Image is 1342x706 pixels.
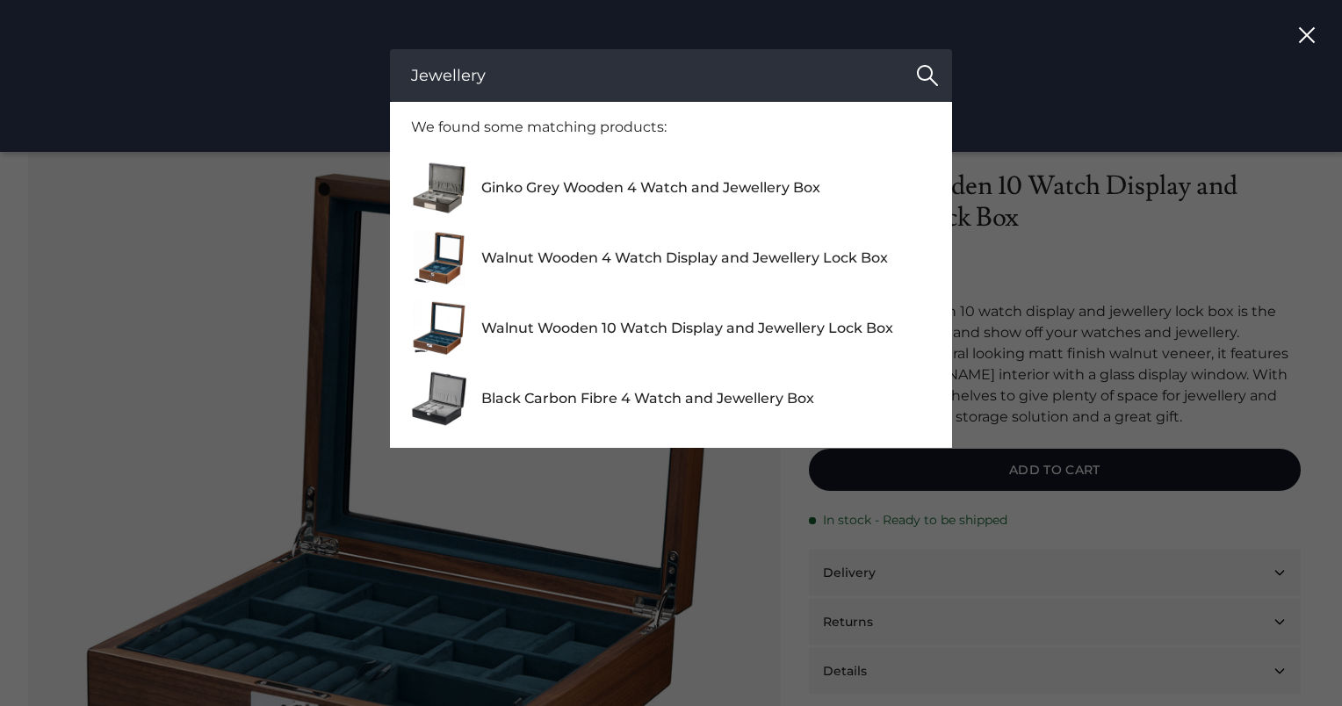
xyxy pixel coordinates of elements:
[903,49,952,102] button: Search
[390,293,952,364] a: Walnut Wooden 10 Watch Display and Jewellery Lock Box Walnut Wooden 10 Watch Display and Jeweller...
[481,387,814,410] div: Black Carbon Fibre 4 Watch and Jewellery Box
[481,176,820,199] div: Ginko Grey Wooden 4 Watch and Jewellery Box
[1286,14,1328,56] button: Close
[411,230,467,286] img: Walnut Wooden 4 Watch Display and Jewellery Lock Box
[481,317,893,340] div: Walnut Wooden 10 Watch Display and Jewellery Lock Box
[390,364,952,434] a: Black Carbon Fibre 4 Watch and Jewellery Box Black Carbon Fibre 4 Watch and Jewellery Box
[390,223,952,293] a: Walnut Wooden 4 Watch Display and Jewellery Lock Box Walnut Wooden 4 Watch Display and Jewellery ...
[481,247,888,270] div: Walnut Wooden 4 Watch Display and Jewellery Lock Box
[411,300,467,357] img: Walnut Wooden 10 Watch Display and Jewellery Lock Box
[411,160,467,216] img: Ginko Grey Wooden 4 Watch and Jewellery Box
[390,116,952,139] p: We found some matching products:
[390,153,952,223] a: Ginko Grey Wooden 4 Watch and Jewellery Box Ginko Grey Wooden 4 Watch and Jewellery Box
[390,49,952,102] input: Search
[411,371,467,427] img: Black Carbon Fibre 4 Watch and Jewellery Box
